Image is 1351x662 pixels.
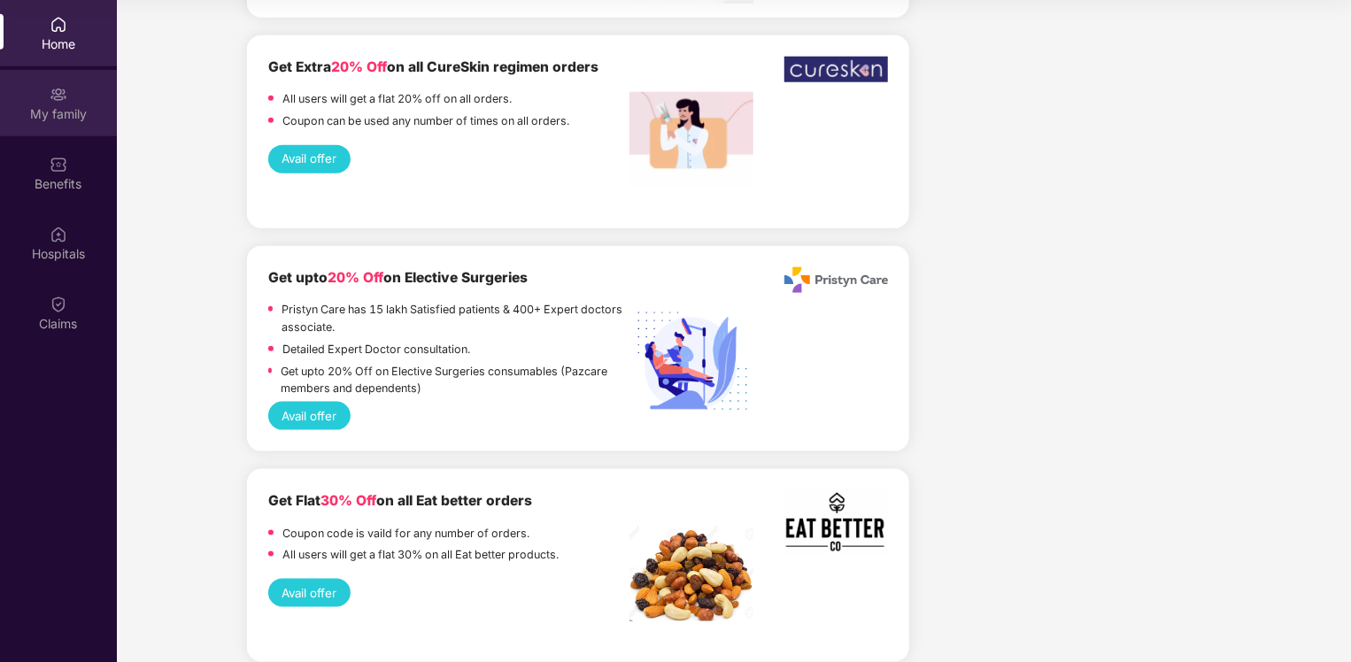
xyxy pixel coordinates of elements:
[282,301,629,336] p: Pristyn Care has 15 lakh Satisfied patients & 400+ Expert doctors associate.
[281,363,629,398] p: Get upto 20% Off on Elective Surgeries consumables (Pazcare members and dependents)
[50,16,67,34] img: svg+xml;base64,PHN2ZyBpZD0iSG9tZSIgeG1sbnM9Imh0dHA6Ly93d3cudzMub3JnLzIwMDAvc3ZnIiB3aWR0aD0iMjAiIG...
[629,526,753,621] img: Screenshot%202022-11-18%20at%2012.32.13%20PM.png
[268,145,351,173] button: Avail offer
[50,156,67,173] img: svg+xml;base64,PHN2ZyBpZD0iQmVuZWZpdHMiIHhtbG5zPSJodHRwOi8vd3d3LnczLm9yZy8yMDAwL3N2ZyIgd2lkdGg9Ij...
[50,226,67,243] img: svg+xml;base64,PHN2ZyBpZD0iSG9zcGl0YWxzIiB4bWxucz0iaHR0cDovL3d3dy53My5vcmcvMjAwMC9zdmciIHdpZHRoPS...
[328,269,383,286] span: 20% Off
[282,341,470,358] p: Detailed Expert Doctor consultation.
[268,58,598,75] b: Get Extra on all CureSkin regimen orders
[268,579,351,607] button: Avail offer
[282,112,569,130] p: Coupon can be used any number of times on all orders.
[50,296,67,313] img: svg+xml;base64,PHN2ZyBpZD0iQ2xhaW0iIHhtbG5zPSJodHRwOi8vd3d3LnczLm9yZy8yMDAwL3N2ZyIgd2lkdGg9IjIwIi...
[282,525,529,543] p: Coupon code is vaild for any number of orders.
[784,267,888,293] img: Pristyn_Care_Logo%20(1).png
[50,86,67,104] img: svg+xml;base64,PHN2ZyB3aWR0aD0iMjAiIGhlaWdodD0iMjAiIHZpZXdCb3g9IjAgMCAyMCAyMCIgZmlsbD0ibm9uZSIgeG...
[629,92,753,186] img: Screenshot%202022-12-27%20at%203.54.05%20PM.png
[282,90,512,108] p: All users will get a flat 20% off on all orders.
[268,269,528,286] b: Get upto on Elective Surgeries
[320,492,376,509] span: 30% Off
[784,57,888,82] img: WhatsApp%20Image%202022-12-23%20at%206.17.28%20PM.jpeg
[268,492,532,509] b: Get Flat on all Eat better orders
[268,402,351,430] button: Avail offer
[784,490,888,554] img: Screenshot%202022-11-17%20at%202.10.19%20PM.png
[282,546,559,564] p: All users will get a flat 30% on all Eat better products.
[331,58,387,75] span: 20% Off
[629,303,753,427] img: Elective%20Surgery.png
